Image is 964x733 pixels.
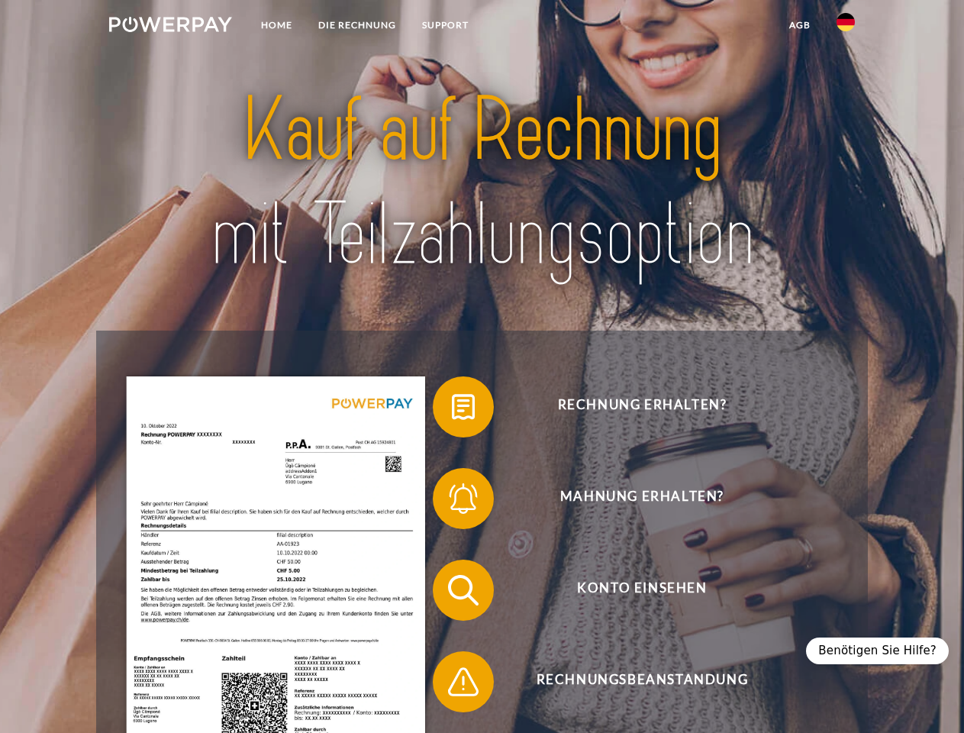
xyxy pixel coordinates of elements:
img: de [837,13,855,31]
button: Rechnungsbeanstandung [433,651,830,712]
a: agb [776,11,824,39]
a: Home [248,11,305,39]
span: Rechnungsbeanstandung [455,651,829,712]
button: Mahnung erhalten? [433,468,830,529]
a: SUPPORT [409,11,482,39]
button: Konto einsehen [433,560,830,621]
img: qb_search.svg [444,571,482,609]
img: qb_bell.svg [444,480,482,518]
button: Rechnung erhalten? [433,376,830,438]
img: qb_warning.svg [444,663,482,701]
img: title-powerpay_de.svg [146,73,818,292]
span: Konto einsehen [455,560,829,621]
span: Mahnung erhalten? [455,468,829,529]
img: qb_bill.svg [444,388,482,426]
a: DIE RECHNUNG [305,11,409,39]
img: logo-powerpay-white.svg [109,17,232,32]
div: Benötigen Sie Hilfe? [806,638,949,664]
span: Rechnung erhalten? [455,376,829,438]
